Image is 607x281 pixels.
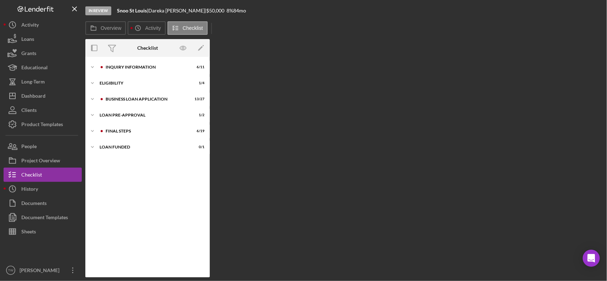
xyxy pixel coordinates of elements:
div: Sheets [21,225,36,241]
div: Document Templates [21,210,68,226]
div: Product Templates [21,117,63,133]
div: Educational [21,60,48,76]
label: Overview [101,25,121,31]
button: People [4,139,82,153]
div: Checklist [137,45,158,51]
button: Checklist [4,168,82,182]
div: [PERSON_NAME] [18,263,64,279]
button: Documents [4,196,82,210]
div: Documents [21,196,47,212]
div: Project Overview [21,153,60,169]
button: Loans [4,32,82,46]
div: History [21,182,38,198]
div: People [21,139,37,155]
button: Product Templates [4,117,82,131]
div: Dashboard [21,89,46,105]
text: TW [8,269,14,272]
div: | [117,8,148,13]
div: LOAN PRE-APPROVAL [100,113,187,117]
button: Long-Term [4,75,82,89]
div: FINAL STEPS [106,129,187,133]
div: 8 % [227,8,233,13]
button: History [4,182,82,196]
button: Dashboard [4,89,82,103]
div: 84 mo [233,8,246,13]
div: BUSINESS LOAN APPLICATION [106,97,187,101]
label: Checklist [183,25,203,31]
div: LOAN FUNDED [100,145,187,149]
div: Activity [21,18,39,34]
div: Loans [21,32,34,48]
button: Clients [4,103,82,117]
div: 1 / 2 [192,113,204,117]
button: Grants [4,46,82,60]
button: Activity [4,18,82,32]
div: 6 / 19 [192,129,204,133]
button: Document Templates [4,210,82,225]
div: 1 / 4 [192,81,204,85]
div: Dareka [PERSON_NAME] | [148,8,206,13]
span: $50,000 [206,7,224,13]
button: Overview [85,21,126,35]
div: Clients [21,103,37,119]
button: Sheets [4,225,82,239]
div: In Review [85,6,111,15]
button: TW[PERSON_NAME] [4,263,82,277]
div: INQUIRY INFORMATION [106,65,187,69]
div: 6 / 11 [192,65,204,69]
button: Project Overview [4,153,82,168]
div: 0 / 1 [192,145,204,149]
button: Checklist [167,21,208,35]
div: 13 / 27 [192,97,204,101]
div: Long-Term [21,75,45,91]
b: Snoo St Louis [117,7,147,13]
label: Activity [145,25,161,31]
div: Checklist [21,168,42,184]
button: Educational [4,60,82,75]
div: Open Intercom Messenger [583,250,600,267]
button: Activity [128,21,165,35]
div: Grants [21,46,36,62]
div: ELIGIBILITY [100,81,187,85]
